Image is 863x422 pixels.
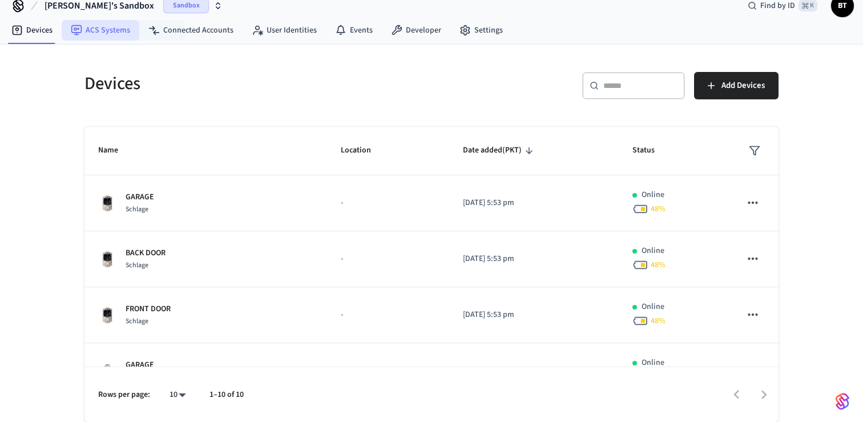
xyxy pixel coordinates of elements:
[632,142,670,159] span: Status
[463,142,537,159] span: Date added(PKT)
[341,309,435,321] p: -
[463,309,605,321] p: [DATE] 5:53 pm
[450,20,512,41] a: Settings
[651,315,666,327] span: 48 %
[98,362,116,380] img: August Wifi Smart Lock 3rd Gen, Silver, Front
[694,72,779,99] button: Add Devices
[126,247,166,259] p: BACK DOOR
[98,194,116,212] img: Schlage Sense Smart Deadbolt with Camelot Trim, Front
[126,191,154,203] p: GARAGE
[98,142,133,159] span: Name
[243,20,326,41] a: User Identities
[651,203,666,215] span: 48 %
[463,253,605,265] p: [DATE] 5:53 pm
[836,392,849,411] img: SeamLogoGradient.69752ec5.svg
[126,359,154,371] p: GARAGE
[62,20,139,41] a: ACS Systems
[126,204,148,214] span: Schlage
[642,189,664,201] p: Online
[98,389,150,401] p: Rows per page:
[341,253,435,265] p: -
[209,389,244,401] p: 1–10 of 10
[463,365,605,377] p: [DATE] 5:52 pm
[326,20,382,41] a: Events
[341,365,435,377] p: My House
[139,20,243,41] a: Connected Accounts
[382,20,450,41] a: Developer
[2,20,62,41] a: Devices
[126,260,148,270] span: Schlage
[164,387,191,403] div: 10
[642,301,664,313] p: Online
[126,303,171,315] p: FRONT DOOR
[651,259,666,271] span: 48 %
[84,72,425,95] h5: Devices
[642,245,664,257] p: Online
[98,306,116,324] img: Schlage Sense Smart Deadbolt with Camelot Trim, Front
[341,142,386,159] span: Location
[721,78,765,93] span: Add Devices
[341,197,435,209] p: -
[642,357,664,369] p: Online
[98,250,116,268] img: Schlage Sense Smart Deadbolt with Camelot Trim, Front
[126,316,148,326] span: Schlage
[463,197,605,209] p: [DATE] 5:53 pm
